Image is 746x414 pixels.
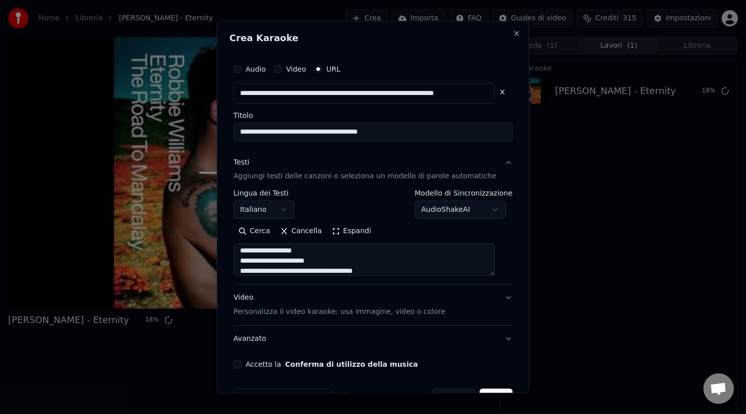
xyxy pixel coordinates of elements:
[246,361,418,368] label: Accetto la
[233,285,513,326] button: VideoPersonalizza il video karaoke: usa immagine, video o colore
[275,224,327,240] button: Cancella
[286,66,306,73] label: Video
[326,66,341,73] label: URL
[233,149,513,190] button: TestiAggiungi testi delle canzoni o seleziona un modello di parole automatiche
[233,293,445,317] div: Video
[233,224,275,240] button: Cerca
[233,172,496,182] p: Aggiungi testi delle canzoni o seleziona un modello di parole automatiche
[229,34,517,43] h2: Crea Karaoke
[233,157,249,168] div: Testi
[233,190,513,284] div: TestiAggiungi testi delle canzoni o seleziona un modello di parole automatiche
[327,224,376,240] button: Espandi
[415,190,513,197] label: Modello di Sincronizzazione
[246,66,266,73] label: Audio
[233,326,513,353] button: Avanzato
[432,389,476,407] button: Annulla
[233,112,513,119] label: Titolo
[233,307,445,317] p: Personalizza il video karaoke: usa immagine, video o colore
[480,389,513,407] button: Crea
[285,361,418,368] button: Accetto la
[233,190,294,197] label: Lingua dei Testi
